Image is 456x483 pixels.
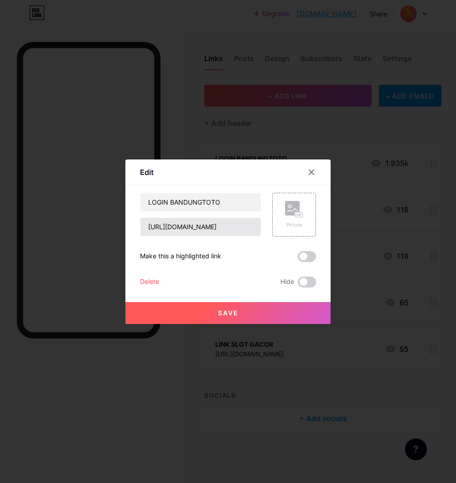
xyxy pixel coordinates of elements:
[140,277,159,288] div: Delete
[140,167,154,178] div: Edit
[125,302,331,324] button: Save
[140,218,261,236] input: URL
[285,221,303,228] div: Picture
[140,193,261,211] input: Title
[218,309,238,317] span: Save
[140,251,221,262] div: Make this a highlighted link
[280,277,294,288] span: Hide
